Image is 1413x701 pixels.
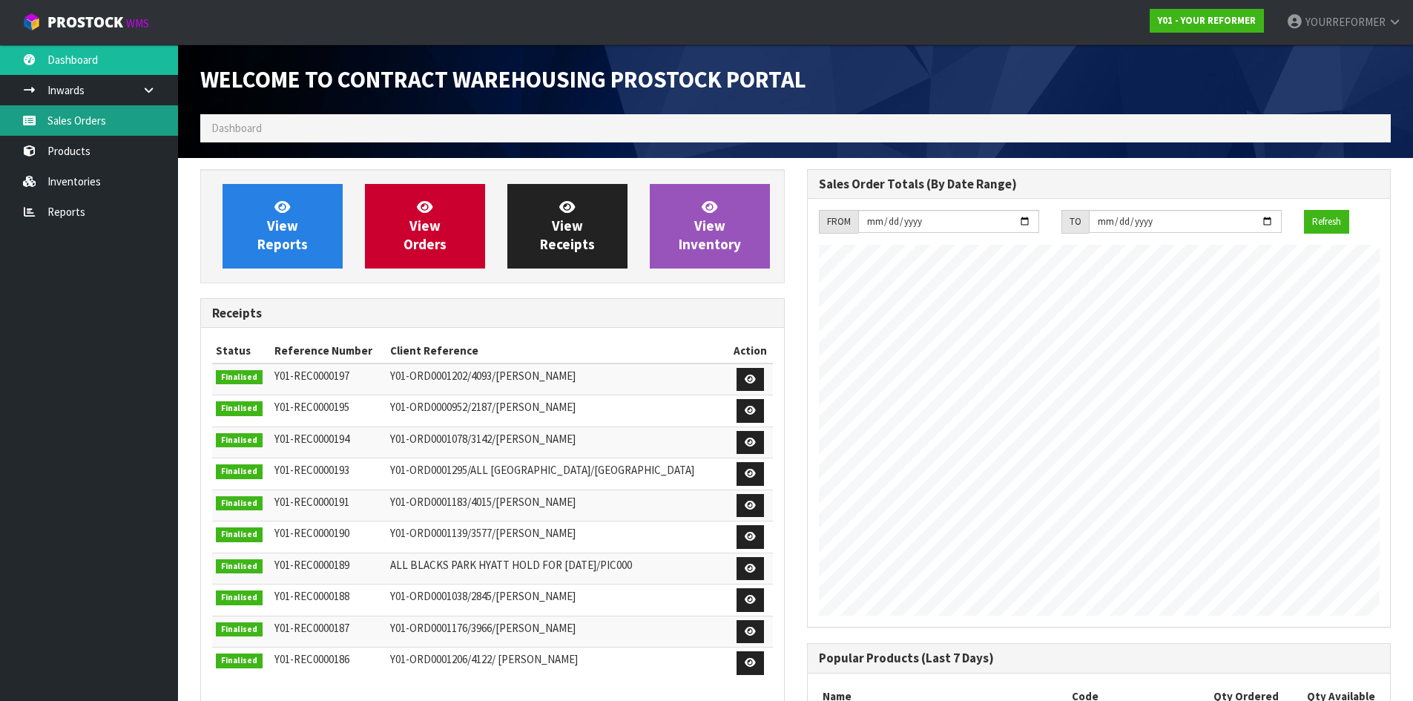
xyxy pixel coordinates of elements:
[390,652,578,666] span: Y01-ORD0001206/4122/ [PERSON_NAME]
[274,495,349,509] span: Y01-REC0000191
[274,400,349,414] span: Y01-REC0000195
[216,401,263,416] span: Finalised
[390,432,576,446] span: Y01-ORD0001078/3142/[PERSON_NAME]
[1061,210,1089,234] div: TO
[390,526,576,540] span: Y01-ORD0001139/3577/[PERSON_NAME]
[216,559,263,574] span: Finalised
[274,432,349,446] span: Y01-REC0000194
[274,652,349,666] span: Y01-REC0000186
[390,589,576,603] span: Y01-ORD0001038/2845/[PERSON_NAME]
[257,198,308,254] span: View Reports
[216,590,263,605] span: Finalised
[390,400,576,414] span: Y01-ORD0000952/2187/[PERSON_NAME]
[274,589,349,603] span: Y01-REC0000188
[211,121,262,135] span: Dashboard
[650,184,770,269] a: ViewInventory
[216,464,263,479] span: Finalised
[223,184,343,269] a: ViewReports
[200,65,806,94] span: Welcome to Contract Warehousing ProStock Portal
[274,558,349,572] span: Y01-REC0000189
[365,184,485,269] a: ViewOrders
[819,651,1380,665] h3: Popular Products (Last 7 Days)
[819,177,1380,191] h3: Sales Order Totals (By Date Range)
[212,339,271,363] th: Status
[819,210,858,234] div: FROM
[47,13,123,32] span: ProStock
[1158,14,1256,27] strong: Y01 - YOUR REFORMER
[274,621,349,635] span: Y01-REC0000187
[212,306,773,320] h3: Receipts
[728,339,772,363] th: Action
[216,433,263,448] span: Finalised
[274,369,349,383] span: Y01-REC0000197
[386,339,728,363] th: Client Reference
[216,654,263,668] span: Finalised
[390,463,694,477] span: Y01-ORD0001295/ALL [GEOGRAPHIC_DATA]/[GEOGRAPHIC_DATA]
[404,198,447,254] span: View Orders
[390,621,576,635] span: Y01-ORD0001176/3966/[PERSON_NAME]
[390,558,632,572] span: ALL BLACKS PARK HYATT HOLD FOR [DATE]/PIC000
[271,339,386,363] th: Reference Number
[540,198,595,254] span: View Receipts
[1304,210,1349,234] button: Refresh
[126,16,149,30] small: WMS
[274,463,349,477] span: Y01-REC0000193
[216,527,263,542] span: Finalised
[274,526,349,540] span: Y01-REC0000190
[390,495,576,509] span: Y01-ORD0001183/4015/[PERSON_NAME]
[216,496,263,511] span: Finalised
[507,184,628,269] a: ViewReceipts
[390,369,576,383] span: Y01-ORD0001202/4093/[PERSON_NAME]
[679,198,741,254] span: View Inventory
[216,622,263,637] span: Finalised
[1305,15,1386,29] span: YOURREFORMER
[216,370,263,385] span: Finalised
[22,13,41,31] img: cube-alt.png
